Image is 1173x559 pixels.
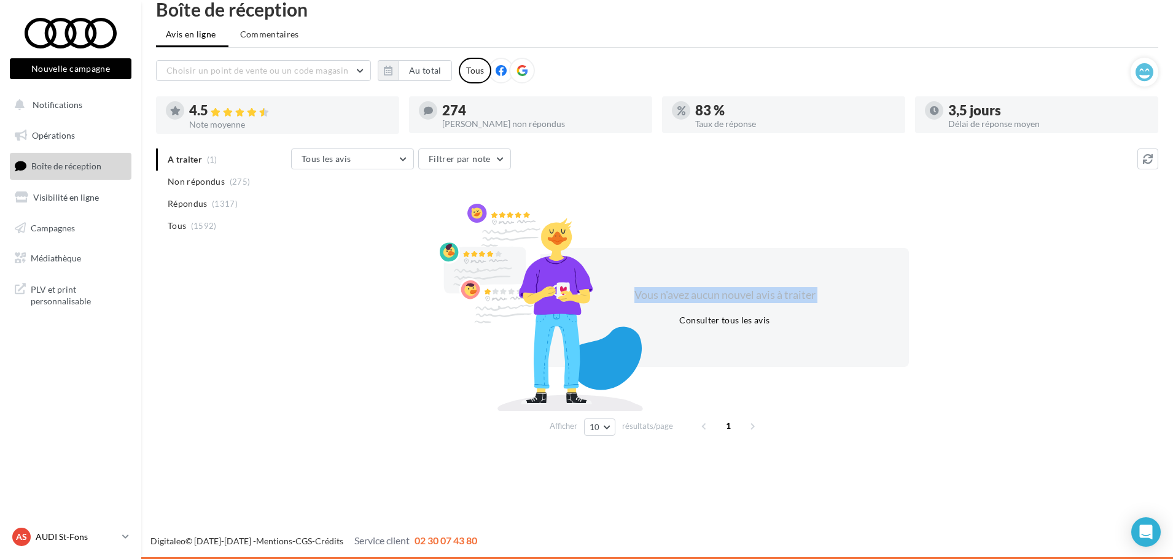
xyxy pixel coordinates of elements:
[31,253,81,263] span: Médiathèque
[7,185,134,210] a: Visibilité en ligne
[399,60,452,81] button: Au total
[695,104,895,117] div: 83 %
[354,534,410,546] span: Service client
[415,534,477,546] span: 02 30 07 43 80
[31,281,127,307] span: PLV et print personnalisable
[378,60,452,81] button: Au total
[10,58,131,79] button: Nouvelle campagne
[156,60,371,81] button: Choisir un point de vente ou un code magasin
[168,220,186,232] span: Tous
[948,104,1148,117] div: 3,5 jours
[315,536,343,546] a: Crédits
[590,422,600,432] span: 10
[291,148,414,169] button: Tous les avis
[7,215,134,241] a: Campagnes
[150,536,185,546] a: Digitaleo
[230,177,251,187] span: (275)
[212,199,238,209] span: (1317)
[256,536,292,546] a: Mentions
[31,222,75,233] span: Campagnes
[10,525,131,549] a: AS AUDI St-Fons
[7,276,134,312] a: PLV et print personnalisable
[674,313,774,328] button: Consulter tous les avis
[7,123,134,148] a: Opérations
[622,420,673,432] span: résultats/page
[550,420,577,432] span: Afficher
[695,120,895,128] div: Taux de réponse
[7,153,134,179] a: Boîte de réception
[31,161,101,171] span: Boîte de réception
[168,198,208,210] span: Répondus
[619,287,830,303] div: Vous n'avez aucun nouvel avis à traiter
[1131,517,1161,547] div: Open Intercom Messenger
[150,536,477,546] span: © [DATE]-[DATE] - - -
[32,130,75,141] span: Opérations
[36,531,117,543] p: AUDI St-Fons
[191,221,217,231] span: (1592)
[240,28,299,40] span: Commentaires
[719,416,738,436] span: 1
[168,175,225,188] span: Non répondus
[418,148,511,169] button: Filtrer par note
[442,120,642,128] div: [PERSON_NAME] non répondus
[459,58,491,83] div: Tous
[295,536,312,546] a: CGS
[189,104,389,118] div: 4.5
[302,153,351,164] span: Tous les avis
[33,99,82,110] span: Notifications
[189,120,389,129] div: Note moyenne
[7,245,134,271] a: Médiathèque
[442,104,642,117] div: 274
[584,418,615,436] button: 10
[33,192,99,202] span: Visibilité en ligne
[166,65,348,75] span: Choisir un point de vente ou un code magasin
[948,120,1148,128] div: Délai de réponse moyen
[16,531,27,543] span: AS
[7,92,129,118] button: Notifications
